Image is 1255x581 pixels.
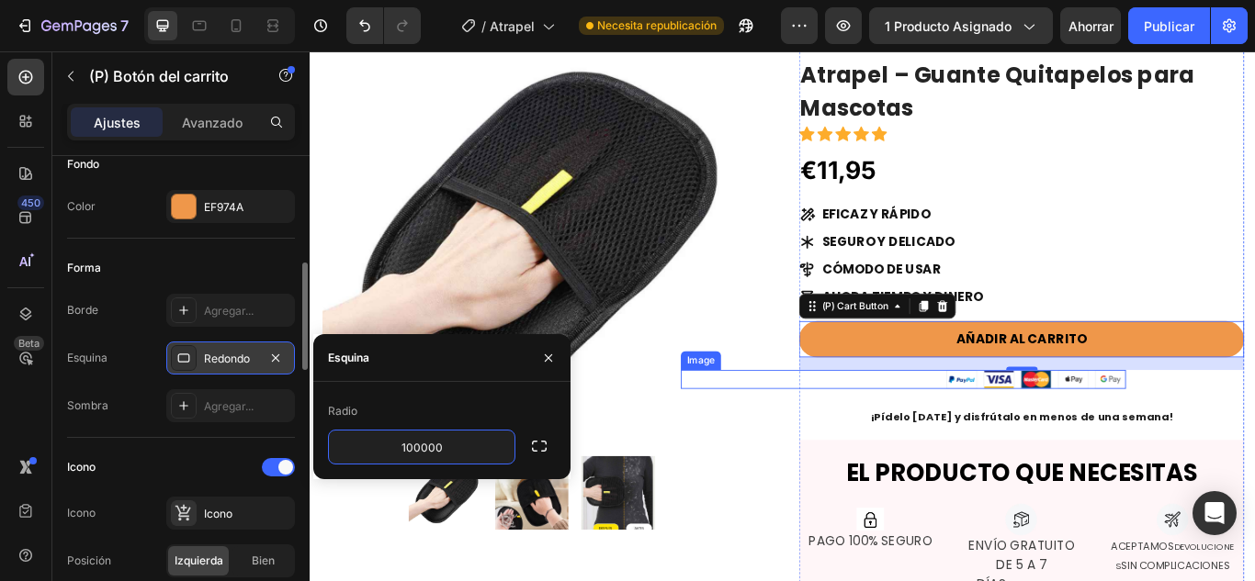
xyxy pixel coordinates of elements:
font: Icono [67,460,96,474]
font: / [481,18,486,34]
p: AHORA TIEMPO Y DINERO [596,275,785,297]
button: 1 producto asignado [869,7,1053,44]
font: Ajustes [94,115,141,130]
p: SEGURO Y DELICADO [596,211,785,233]
font: Avanzado [182,115,243,130]
font: Izquierda [175,553,223,567]
strong: EL PRODUCTO QUE NECESITAS [625,472,1035,511]
font: Sombra [67,398,108,412]
font: Redondo [204,352,250,365]
font: Posición [67,553,111,567]
font: Icono [204,507,232,520]
font: 1 producto asignado [885,18,1012,34]
font: Agregar... [204,399,254,413]
font: Forma [67,261,101,274]
button: Publicar [1128,7,1210,44]
span: ¡Pídelo [DATE] y disfrútalo en menos de una semana! [653,418,1005,435]
div: (P) Cart Button [593,289,677,306]
button: AÑADIR AL CARRITO [570,315,1089,357]
font: EF974A [204,200,243,214]
font: Icono [67,506,96,520]
div: AÑADIR AL CARRITO [753,325,906,347]
font: Publicar [1144,18,1194,34]
div: Image [435,352,475,369]
font: Necesita republicación [597,18,717,32]
img: Alt Image [741,372,951,394]
font: 450 [21,196,40,209]
font: Atrapel [490,18,535,34]
img: Alt Image [810,528,847,564]
div: Abrir Intercom Messenger [1193,491,1237,535]
font: Fondo [67,157,99,171]
button: 7 [7,7,137,44]
button: Ahorrar [1060,7,1121,44]
font: Color [67,199,96,213]
font: Ahorrar [1068,18,1114,34]
p: EFICAZ Y RÁPIDO [596,179,785,201]
div: Deshacer/Rehacer [346,7,421,44]
p: (P) Botón del carrito [89,65,245,87]
font: (P) Botón del carrito [89,67,229,85]
font: Radio [328,404,357,418]
input: Auto [329,430,514,464]
div: €11,95 [570,116,661,162]
img: Alt Image [987,528,1023,564]
font: Esquina [67,351,107,364]
font: Borde [67,303,98,317]
font: Bien [252,553,275,567]
p: CÓMODO DE USAR [596,243,785,265]
h1: Atrapel – Guante Quitapelos para Mascotas [570,7,1089,88]
font: Beta [18,337,40,350]
font: Agregar... [204,304,254,318]
font: 7 [120,17,129,35]
img: Alt Image [637,532,669,559]
font: Esquina [328,351,369,364]
iframe: Área de diseño [310,51,1255,581]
